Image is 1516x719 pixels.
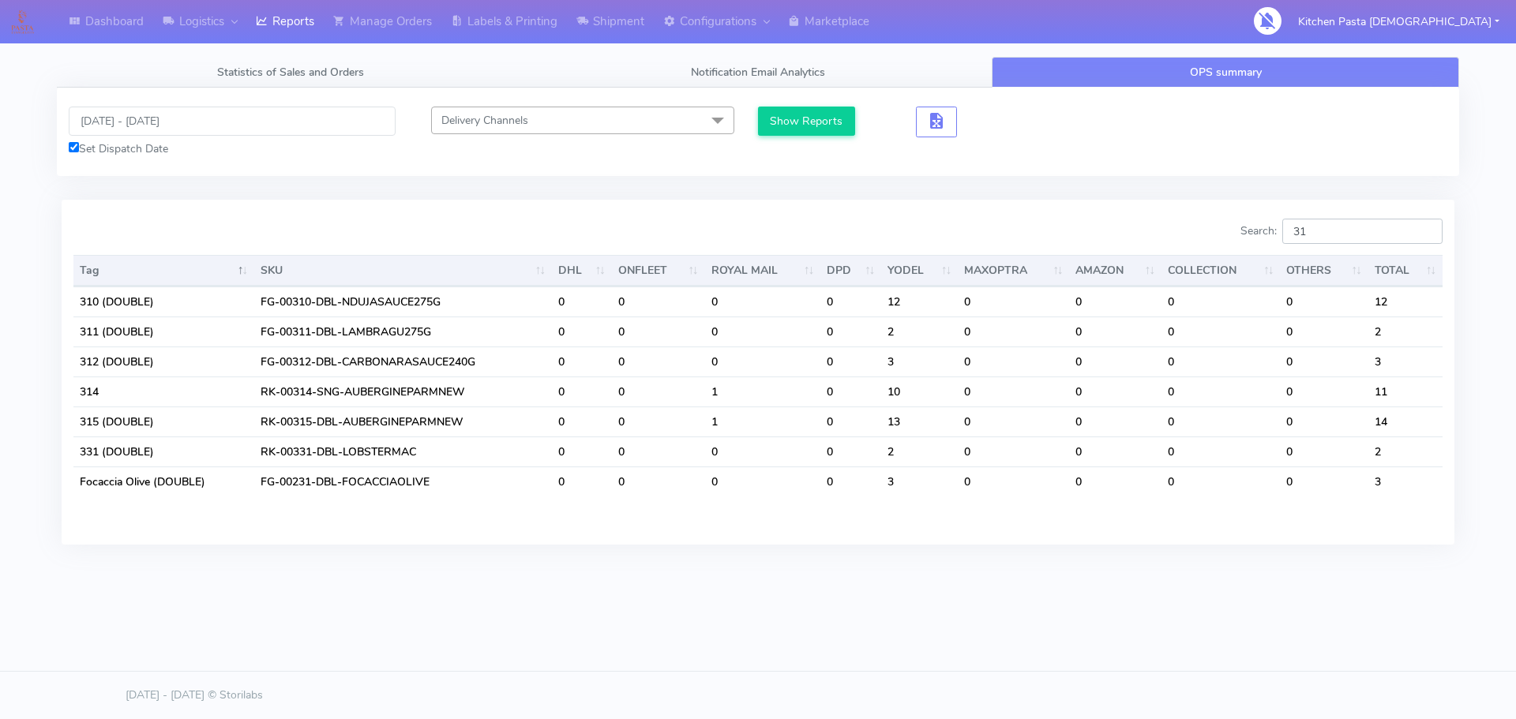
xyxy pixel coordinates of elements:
[254,286,552,316] td: FG-00310-DBL-NDUJASAUCE275G
[1069,346,1161,376] td: 0
[1280,255,1368,286] th: OTHERS : activate to sort column ascending
[217,65,364,80] span: Statistics of Sales and Orders
[612,376,705,406] td: 0
[612,436,705,466] td: 0
[958,406,1069,436] td: 0
[254,316,552,346] td: FG-00311-DBL-LAMBRAGU275G
[820,436,881,466] td: 0
[881,466,958,496] td: 3
[958,466,1069,496] td: 0
[73,376,254,406] td: 314
[1368,406,1443,436] td: 14
[820,255,881,286] th: DPD : activate to sort column ascending
[69,140,396,157] div: Set Dispatch Date
[881,286,958,316] td: 12
[820,406,881,436] td: 0
[1161,255,1280,286] th: COLLECTION : activate to sort column ascending
[73,346,254,376] td: 312 (DOUBLE)
[612,286,705,316] td: 0
[1282,219,1443,244] input: Search:
[758,107,855,136] button: Show Reports
[552,466,612,496] td: 0
[73,286,254,316] td: 310 (DOUBLE)
[691,65,825,80] span: Notification Email Analytics
[1368,436,1443,466] td: 2
[820,466,881,496] td: 0
[1368,286,1443,316] td: 12
[1368,316,1443,346] td: 2
[1161,346,1280,376] td: 0
[705,376,821,406] td: 1
[1161,376,1280,406] td: 0
[552,286,612,316] td: 0
[1069,466,1161,496] td: 0
[1069,255,1161,286] th: AMAZON : activate to sort column ascending
[1280,406,1368,436] td: 0
[881,406,958,436] td: 13
[1069,316,1161,346] td: 0
[881,255,958,286] th: YODEL : activate to sort column ascending
[1280,436,1368,466] td: 0
[1161,406,1280,436] td: 0
[1280,286,1368,316] td: 0
[1368,466,1443,496] td: 3
[57,57,1459,88] ul: Tabs
[254,436,552,466] td: RK-00331-DBL-LOBSTERMAC
[705,436,821,466] td: 0
[958,436,1069,466] td: 0
[73,255,254,286] th: Tag: activate to sort column descending
[1280,316,1368,346] td: 0
[958,255,1069,286] th: MAXOPTRA : activate to sort column ascending
[1240,219,1443,244] label: Search:
[552,376,612,406] td: 0
[1161,436,1280,466] td: 0
[705,466,821,496] td: 0
[1069,406,1161,436] td: 0
[705,255,821,286] th: ROYAL MAIL : activate to sort column ascending
[612,466,705,496] td: 0
[612,346,705,376] td: 0
[612,316,705,346] td: 0
[552,316,612,346] td: 0
[958,316,1069,346] td: 0
[1069,436,1161,466] td: 0
[1368,376,1443,406] td: 11
[612,406,705,436] td: 0
[552,346,612,376] td: 0
[1368,346,1443,376] td: 3
[820,376,881,406] td: 0
[958,346,1069,376] td: 0
[552,255,612,286] th: DHL : activate to sort column ascending
[254,255,552,286] th: SKU: activate to sort column ascending
[705,346,821,376] td: 0
[254,466,552,496] td: FG-00231-DBL-FOCACCIAOLIVE
[612,255,705,286] th: ONFLEET : activate to sort column ascending
[1069,376,1161,406] td: 0
[254,406,552,436] td: RK-00315-DBL-AUBERGINEPARMNEW
[705,286,821,316] td: 0
[552,406,612,436] td: 0
[820,346,881,376] td: 0
[1161,316,1280,346] td: 0
[820,316,881,346] td: 0
[881,436,958,466] td: 2
[73,316,254,346] td: 311 (DOUBLE)
[1069,286,1161,316] td: 0
[881,376,958,406] td: 10
[1368,255,1443,286] th: TOTAL : activate to sort column ascending
[1161,466,1280,496] td: 0
[1190,65,1262,80] span: OPS summary
[881,316,958,346] td: 2
[69,107,396,136] input: Pick the Daterange
[552,436,612,466] td: 0
[254,376,552,406] td: RK-00314-SNG-AUBERGINEPARMNEW
[73,466,254,496] td: Focaccia Olive (DOUBLE)
[881,346,958,376] td: 3
[1161,286,1280,316] td: 0
[820,286,881,316] td: 0
[705,316,821,346] td: 0
[254,346,552,376] td: FG-00312-DBL-CARBONARASAUCE240G
[1280,466,1368,496] td: 0
[1280,346,1368,376] td: 0
[441,113,528,128] span: Delivery Channels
